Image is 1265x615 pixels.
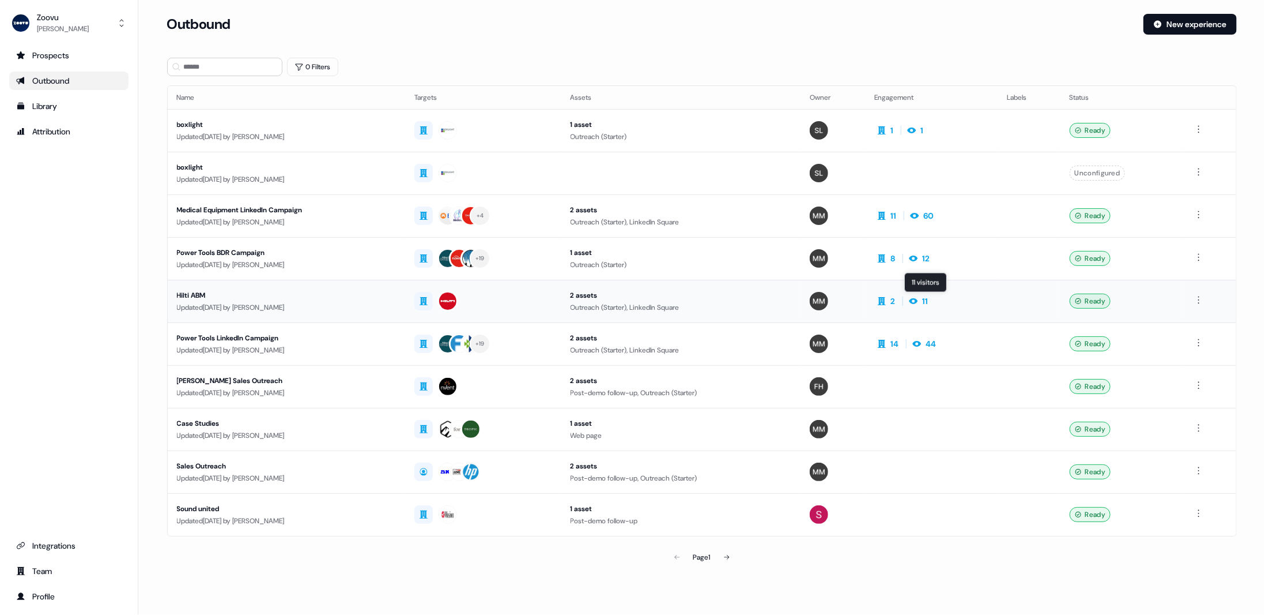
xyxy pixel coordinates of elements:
[177,418,397,429] div: Case Studies
[177,503,397,515] div: Sound united
[37,23,89,35] div: [PERSON_NAME]
[571,472,792,484] div: Post-demo follow-up, Outreach (Starter)
[9,122,129,141] a: Go to attribution
[1085,423,1106,435] span: Ready
[891,338,899,350] div: 14
[571,344,792,356] div: Outreach (Starter), LinkedIn Square
[810,292,828,310] img: Morgan
[177,290,397,301] div: Hilti ABM
[571,290,792,301] div: 2 assets
[1085,381,1106,392] span: Ready
[923,295,928,307] div: 11
[571,503,792,515] div: 1 asset
[571,332,792,344] div: 2 assets
[571,375,792,387] div: 2 assets
[177,387,397,399] div: Updated [DATE] by [PERSON_NAME]
[571,460,792,472] div: 2 assets
[9,587,129,606] a: Go to profile
[810,164,828,182] img: Spencer
[800,86,865,109] th: Owner
[9,562,129,580] a: Go to team
[177,375,397,387] div: [PERSON_NAME] Sales Outreach
[1085,466,1106,478] span: Ready
[1143,14,1237,35] button: New experience
[571,259,792,271] div: Outreach (Starter)
[891,125,894,136] div: 1
[926,338,937,350] div: 44
[168,86,406,109] th: Name
[167,16,231,33] h3: Outbound
[1075,167,1120,179] span: Unconfigured
[16,540,122,552] div: Integrations
[998,86,1060,109] th: Labels
[1085,210,1106,222] span: Ready
[477,211,484,221] div: + 4
[924,210,934,222] div: 60
[16,565,122,577] div: Team
[177,204,397,216] div: Medical Equipment LinkedIn Campaign
[287,58,338,76] button: 0 Filters
[571,247,792,258] div: 1 asset
[571,418,792,429] div: 1 asset
[1085,295,1106,307] span: Ready
[810,505,828,524] img: Sandy
[891,295,896,307] div: 2
[405,86,561,109] th: Targets
[177,174,397,185] div: Updated [DATE] by [PERSON_NAME]
[9,46,129,65] a: Go to prospects
[9,9,129,37] button: Zoovu[PERSON_NAME]
[693,552,711,563] div: Page 1
[1085,509,1106,520] span: Ready
[177,472,397,484] div: Updated [DATE] by [PERSON_NAME]
[177,460,397,472] div: Sales Outreach
[177,162,397,173] div: boxlight
[16,50,122,61] div: Prospects
[9,97,129,115] a: Go to templates
[904,273,947,292] div: 11 visitors
[571,216,792,228] div: Outreach (Starter), LinkedIn Square
[891,253,896,264] div: 8
[177,131,397,142] div: Updated [DATE] by [PERSON_NAME]
[571,131,792,142] div: Outreach (Starter)
[923,253,930,264] div: 12
[561,86,801,109] th: Assets
[177,302,397,313] div: Updated [DATE] by [PERSON_NAME]
[475,339,485,349] div: + 19
[571,119,792,130] div: 1 asset
[177,259,397,271] div: Updated [DATE] by [PERSON_NAME]
[810,377,828,396] img: Freddie
[177,515,397,527] div: Updated [DATE] by [PERSON_NAME]
[16,100,122,112] div: Library
[810,249,828,268] img: Morgan
[866,86,998,109] th: Engagement
[1060,86,1183,109] th: Status
[16,591,122,602] div: Profile
[37,12,89,23] div: Zoovu
[177,344,397,356] div: Updated [DATE] by [PERSON_NAME]
[571,430,792,441] div: Web page
[1085,125,1106,136] span: Ready
[571,515,792,527] div: Post-demo follow-up
[177,247,397,258] div: Power Tools BDR Campaign
[16,75,122,87] div: Outbound
[921,125,924,136] div: 1
[16,126,122,137] div: Attribution
[571,204,792,216] div: 2 assets
[810,335,828,353] img: Morgan
[9,537,129,555] a: Go to integrations
[571,302,792,313] div: Outreach (Starter), LinkedIn Square
[177,119,397,130] div: boxlight
[810,463,828,481] img: Morgan
[810,207,828,225] img: Morgan
[1085,253,1106,264] span: Ready
[177,332,397,344] div: Power Tools LinkedIn Campaign
[810,420,828,438] img: Morgan
[177,216,397,228] div: Updated [DATE] by [PERSON_NAME]
[177,430,397,441] div: Updated [DATE] by [PERSON_NAME]
[571,387,792,399] div: Post-demo follow-up, Outreach (Starter)
[1085,338,1106,350] span: Ready
[9,72,129,90] a: Go to outbound experience
[810,121,828,140] img: Spencer
[891,210,897,222] div: 11
[475,253,485,264] div: + 19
